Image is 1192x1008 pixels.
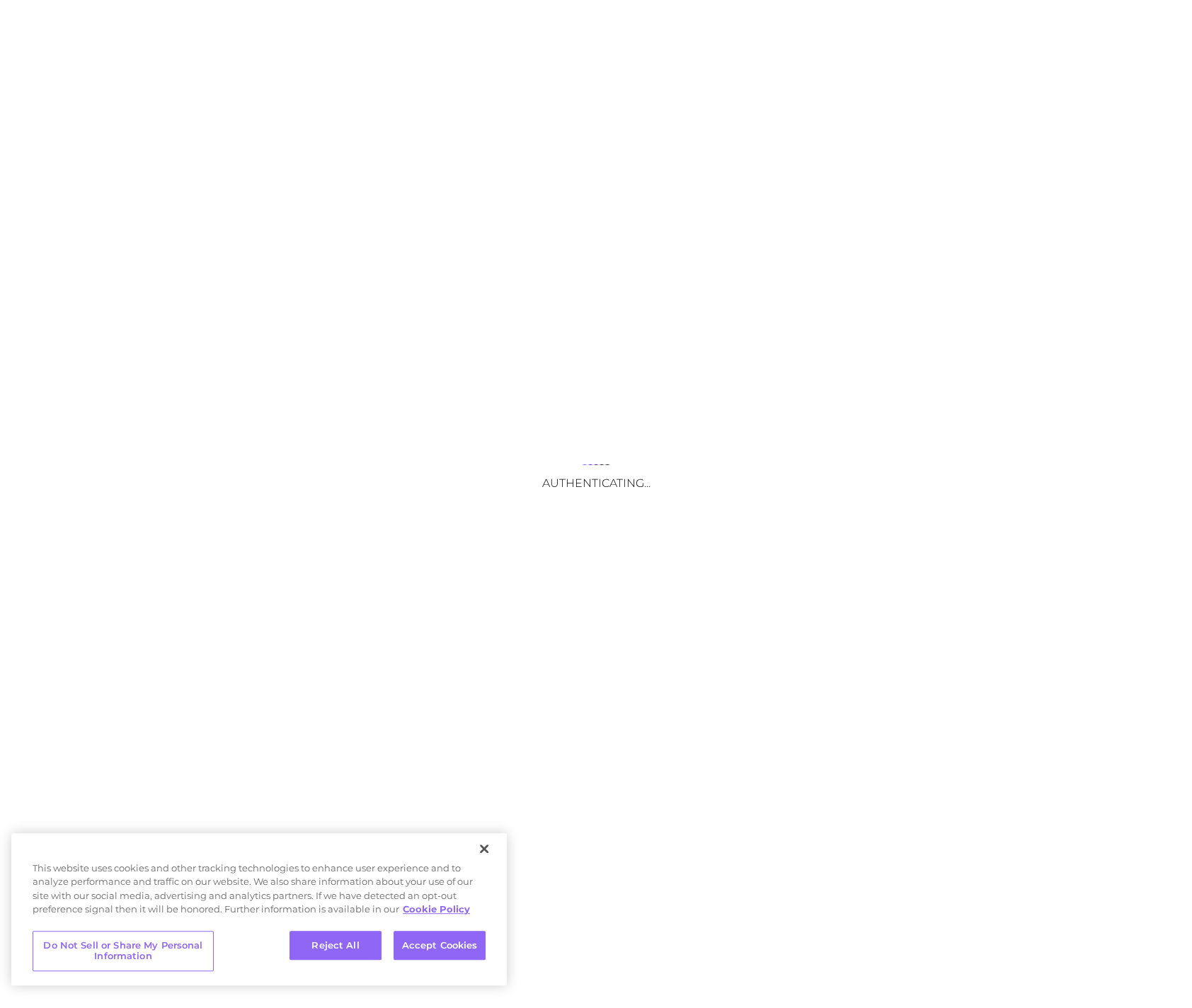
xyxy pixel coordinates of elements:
[11,861,507,924] div: This website uses cookies and other tracking technologies to enhance user experience and to analy...
[454,476,738,490] h3: Authenticating...
[11,833,507,985] div: Privacy
[33,931,214,971] button: Do Not Sell or Share My Personal Information
[469,833,500,864] button: Close
[394,931,486,961] button: Accept Cookies
[11,833,507,985] div: Cookie banner
[290,931,382,961] button: Reject All
[403,903,470,915] a: More information about your privacy, opens in a new tab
